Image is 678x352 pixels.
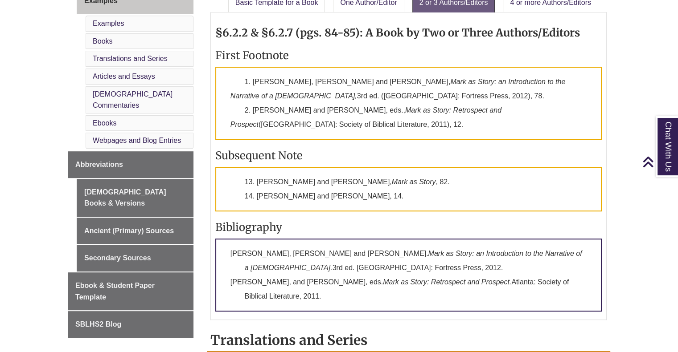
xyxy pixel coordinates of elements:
em: Mark as Story [392,178,436,186]
p: 13. [PERSON_NAME] and [PERSON_NAME], , 82. [215,167,602,211]
p: 1. [PERSON_NAME], [PERSON_NAME] and [PERSON_NAME], 3rd ed. ([GEOGRAPHIC_DATA]: Fortress Press, 20... [215,67,602,140]
a: Ebooks [93,119,116,127]
a: Examples [93,20,124,27]
a: SBLHS2 Blog [68,311,193,338]
span: Ebook & Student Paper Template [75,282,155,301]
a: Ancient (Primary) Sources [77,218,193,244]
a: Translations and Series [93,55,168,62]
a: Abbreviations [68,151,193,178]
a: Back to Top [642,156,676,168]
span: 14. [PERSON_NAME] and [PERSON_NAME], 14. [245,192,404,200]
strong: §6.2.2 & §6.2.7 (pgs. 84-85): A Book by Two or Three Authors/Editors [215,26,580,40]
a: [DEMOGRAPHIC_DATA] Commentaries [93,90,173,109]
span: [PERSON_NAME], and [PERSON_NAME], eds. Atlanta: Society of Biblical Literature, 2011. [230,278,569,300]
span: 2. [PERSON_NAME] and [PERSON_NAME], eds., ([GEOGRAPHIC_DATA]: Society of Biblical Literature, 201... [230,106,501,128]
a: Secondary Sources [77,245,193,271]
a: Books [93,37,112,45]
a: Articles and Essays [93,73,155,80]
a: Webpages and Blog Entries [93,137,181,144]
h3: Bibliography [215,220,602,234]
a: [DEMOGRAPHIC_DATA] Books & Versions [77,179,193,217]
p: [PERSON_NAME], [PERSON_NAME] and [PERSON_NAME]. 3rd ed. [GEOGRAPHIC_DATA]: Fortress Press, 2012. [215,239,602,312]
em: Mark as Story: an Introduction to the Narrative of a [DEMOGRAPHIC_DATA], [230,78,565,100]
span: Abbreviations [75,161,123,168]
h3: First Footnote [215,49,602,62]
span: SBLHS2 Blog [75,320,121,328]
em: Mark as Story: an Introduction to the Narrative of a [DEMOGRAPHIC_DATA]. [245,250,582,271]
em: Mark as Story: Retrospect and Prospect. [383,278,511,286]
a: Ebook & Student Paper Template [68,272,193,310]
h3: Subsequent Note [215,149,602,162]
em: Mark as Story: Retrospect and Prospect [230,106,501,128]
